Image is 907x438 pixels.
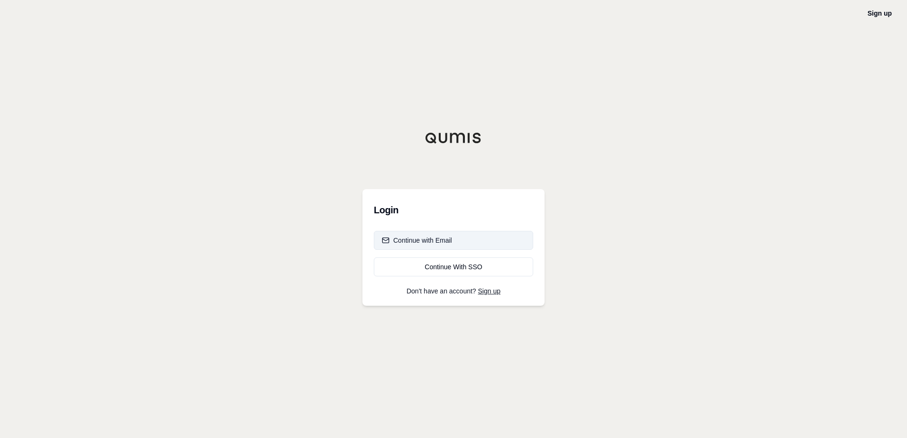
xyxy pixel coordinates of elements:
[374,231,533,250] button: Continue with Email
[382,236,452,245] div: Continue with Email
[374,201,533,219] h3: Login
[478,287,500,295] a: Sign up
[382,262,525,272] div: Continue With SSO
[374,257,533,276] a: Continue With SSO
[425,132,482,144] img: Qumis
[868,9,892,17] a: Sign up
[374,288,533,294] p: Don't have an account?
